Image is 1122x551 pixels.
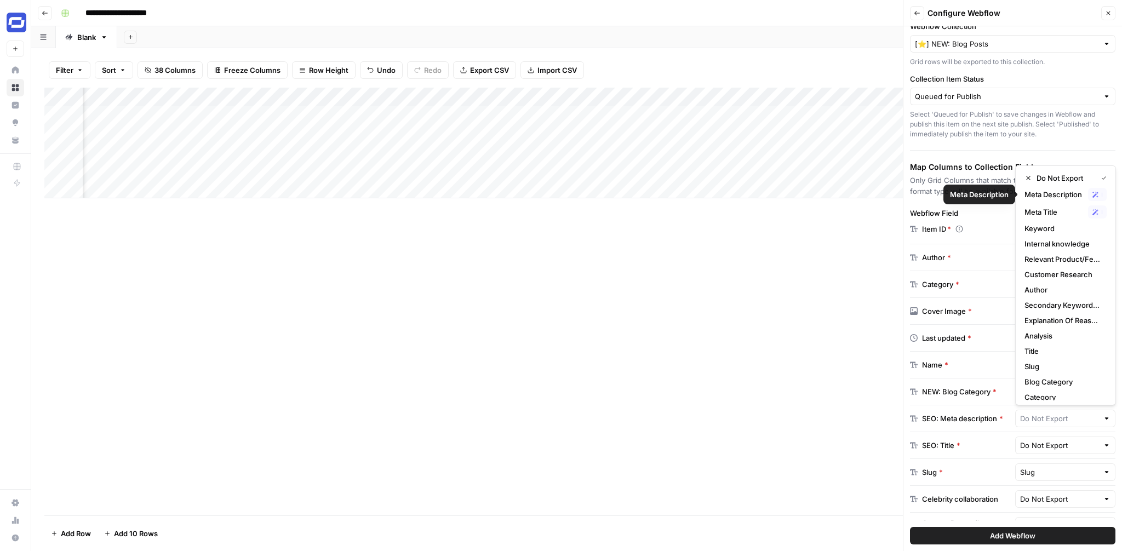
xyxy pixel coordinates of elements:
span: Meta Title [1024,206,1084,217]
div: SEO: Title [922,440,960,451]
input: Do Not Export [1020,493,1099,504]
p: Item ID [922,223,951,234]
div: Author [922,252,951,263]
button: Add Webflow [910,527,1115,544]
span: Blog Category [1024,376,1102,387]
span: Required [939,467,943,478]
div: Cover Image [922,306,972,317]
span: Required [955,279,959,290]
span: Slug [1024,361,1102,372]
span: Add Row [61,528,91,539]
div: Select 'Queued for Publish' to save changes in Webflow and publish this item on the next site pub... [910,110,1115,139]
button: Add Row [44,525,98,542]
span: Undo [377,65,396,76]
span: Export CSV [470,65,509,76]
span: Customer Research [1024,269,1102,280]
a: Opportunities [7,114,24,131]
span: Meta Description [1024,189,1084,200]
span: Freeze Columns [224,65,280,76]
span: 38 Columns [154,65,196,76]
span: Keyword [1024,223,1102,234]
button: Row Height [292,61,356,79]
a: Your Data [7,131,24,149]
div: Webflow Field [910,208,1011,219]
div: Grid rows will be exported to this collection. [910,57,1115,67]
button: Help + Support [7,529,24,547]
span: Author [1024,284,1102,295]
span: Import CSV [537,65,577,76]
span: Filter [56,65,73,76]
span: Add 10 Rows [114,528,158,539]
a: Browse [7,79,24,96]
button: Undo [360,61,403,79]
label: Collection Item Status [910,73,1115,84]
button: Add 10 Rows [98,525,164,542]
div: Category [922,279,959,290]
span: Add Webflow [990,530,1035,541]
input: Slug [1020,467,1099,478]
span: Required [999,413,1003,424]
span: Title [1024,346,1102,357]
button: Sort [95,61,133,79]
button: Filter [49,61,90,79]
input: Queued for Publish [915,91,1098,102]
span: Internal knowledge [1024,238,1102,249]
input: Do Not Export [1020,413,1099,424]
span: Required [968,332,971,343]
span: Relevant Product/Features [1024,254,1102,265]
div: Name [922,359,948,370]
span: Do Not Export [1037,173,1092,183]
span: Row Height [309,65,348,76]
div: NEW: Blog Category [922,386,997,397]
span: Analysis [1024,330,1102,341]
button: Freeze Columns [207,61,288,79]
span: Required [968,306,972,317]
div: Meta Description [950,189,1009,200]
a: Insights [7,96,24,114]
a: Home [7,61,24,79]
a: Settings [7,494,24,512]
div: Custom Button (hero footer) [922,517,1011,539]
span: Required [993,386,997,397]
button: 38 Columns [138,61,203,79]
img: Synthesia Logo [7,13,26,32]
button: Export CSV [453,61,516,79]
span: Secondary Keywords (1) [1024,300,1102,311]
input: Do Not Export [1020,440,1099,451]
span: Sort [102,65,116,76]
button: Redo [407,61,449,79]
input: [⭐] NEW: Blog Posts [915,38,1098,49]
div: Last updated [922,332,971,343]
span: Required [947,225,951,233]
span: Category [1024,392,1102,403]
p: Only Grid Columns that match the expected Webflow Field format type will be available for mapping. [910,175,1115,197]
span: Required [944,359,948,370]
h3: Map Columns to Collection Fields [910,162,1115,173]
span: Required [947,252,951,263]
span: Redo [424,65,442,76]
span: Required [957,440,960,451]
div: Blank [77,32,96,43]
label: Webflow Collection [910,21,1115,32]
div: SEO: Meta description [922,413,1003,424]
a: Usage [7,512,24,529]
span: Explanation Of Reasoning [1024,315,1102,326]
div: Slug [922,467,943,478]
button: Workspace: Synthesia [7,9,24,36]
div: Celebrity collaboration [922,493,998,504]
button: Import CSV [520,61,584,79]
a: Blank [56,26,117,48]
